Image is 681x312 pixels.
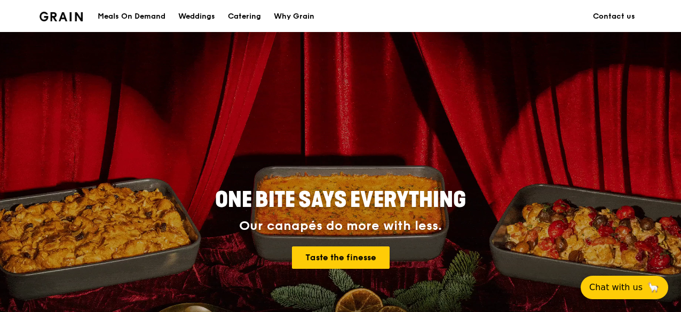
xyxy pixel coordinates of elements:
a: Weddings [172,1,221,33]
div: Catering [228,1,261,33]
a: Taste the finesse [292,246,390,269]
div: Weddings [178,1,215,33]
div: Why Grain [274,1,314,33]
span: ONE BITE SAYS EVERYTHING [215,187,466,213]
div: Meals On Demand [98,1,165,33]
a: Why Grain [267,1,321,33]
span: Chat with us [589,281,643,294]
div: Our canapés do more with less. [148,219,533,234]
a: Contact us [587,1,642,33]
button: Chat with us🦙 [581,276,668,299]
img: Grain [39,12,83,21]
span: 🦙 [647,281,660,294]
a: Catering [221,1,267,33]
